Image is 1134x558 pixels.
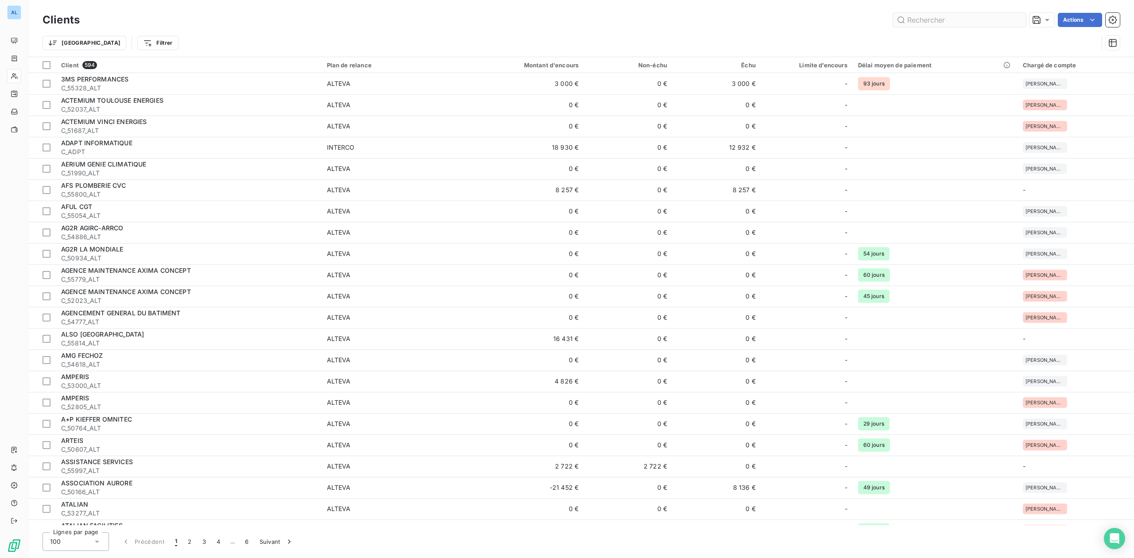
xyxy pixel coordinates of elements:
span: C_55814_ALT [61,339,316,348]
div: ALTEVA [327,79,351,88]
td: 0 € [584,498,672,519]
td: 0 € [672,434,761,456]
span: C_55779_ALT [61,275,316,284]
td: 0 € [672,116,761,137]
td: 0 € [584,158,672,179]
button: 1 [170,532,183,551]
span: - [845,164,847,173]
div: ALTEVA [327,504,351,513]
span: - [845,377,847,386]
span: [PERSON_NAME] [1025,81,1064,86]
span: 100 [50,537,61,546]
button: Filtrer [137,36,178,50]
div: Délai moyen de paiement [858,62,1012,69]
span: [PERSON_NAME] [1025,145,1064,150]
button: 6 [240,532,254,551]
td: 0 € [465,94,584,116]
div: Montant d'encours [470,62,579,69]
span: 60 jours [858,268,890,282]
td: 0 € [584,328,672,349]
td: 0 € [584,222,672,243]
span: C_55054_ALT [61,211,316,220]
span: AFS PLOMBERIE CVC [61,182,126,189]
button: [GEOGRAPHIC_DATA] [43,36,126,50]
span: [PERSON_NAME] [1025,102,1064,108]
span: [PERSON_NAME] [1025,442,1064,448]
div: ALTEVA [327,271,351,279]
td: 8 257 € [672,179,761,201]
td: 2 722 € [584,456,672,477]
td: 0 € [465,116,584,137]
td: 0 € [672,371,761,392]
span: - [845,504,847,513]
span: - [845,313,847,322]
span: ATALIAN FACILITIES [61,522,123,529]
span: 54 jours [858,247,889,260]
td: 0 € [465,158,584,179]
td: 3 000 € [672,73,761,94]
span: [PERSON_NAME] [1025,357,1064,363]
span: C_53277_ALT [61,509,316,518]
span: AG2R AGIRC-ARRCO [61,224,123,232]
div: ALTEVA [327,164,351,173]
div: Plan de relance [327,62,460,69]
div: Open Intercom Messenger [1104,528,1125,549]
td: 0 € [465,434,584,456]
span: AMPERIS [61,394,89,402]
td: 0 € [465,201,584,222]
span: - [845,292,847,301]
span: Client [61,62,79,69]
td: -21 452 € [465,477,584,498]
span: - [1023,186,1025,194]
span: - [845,228,847,237]
td: 0 € [465,222,584,243]
td: 16 431 € [465,328,584,349]
td: 0 € [465,349,584,371]
td: 0 € [465,264,584,286]
span: [PERSON_NAME] [1025,506,1064,511]
span: 60 jours [858,438,890,452]
td: 0 € [584,286,672,307]
span: - [845,101,847,109]
span: ACTEMIUM TOULOUSE ENERGIES [61,97,163,104]
span: [PERSON_NAME] [1025,124,1064,129]
div: ALTEVA [327,101,351,109]
td: 0 € [672,498,761,519]
td: 0 € [465,519,584,541]
span: [PERSON_NAME] [1025,379,1064,384]
div: Non-échu [589,62,667,69]
td: 0 € [465,413,584,434]
td: 0 € [672,456,761,477]
h3: Clients [43,12,80,28]
div: ALTEVA [327,292,351,301]
span: A+P KIEFFER OMNITEC [61,415,132,423]
td: 0 € [584,116,672,137]
td: 2 722 € [465,456,584,477]
td: 0 € [584,307,672,328]
td: 0 € [584,434,672,456]
div: ALTEVA [327,228,351,237]
span: [PERSON_NAME] [1025,421,1064,426]
span: - [845,398,847,407]
td: 0 € [584,519,672,541]
td: 4 826 € [465,371,584,392]
span: 1 [175,537,177,546]
span: [PERSON_NAME] [1025,315,1064,320]
span: AGENCE MAINTENANCE AXIMA CONCEPT [61,288,191,295]
button: 2 [183,532,197,551]
span: C_52037_ALT [61,105,316,114]
td: 0 € [465,307,584,328]
span: AG2R LA MONDIALE [61,245,123,253]
td: 0 € [672,286,761,307]
input: Rechercher [893,13,1026,27]
span: - [845,483,847,492]
div: ALTEVA [327,313,351,322]
td: 0 € [584,179,672,201]
span: - [845,207,847,216]
td: 0 € [584,264,672,286]
td: 3 000 € [465,73,584,94]
span: - [845,356,847,364]
span: [PERSON_NAME] [1025,209,1064,214]
div: ALTEVA [327,398,351,407]
td: 0 € [584,243,672,264]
